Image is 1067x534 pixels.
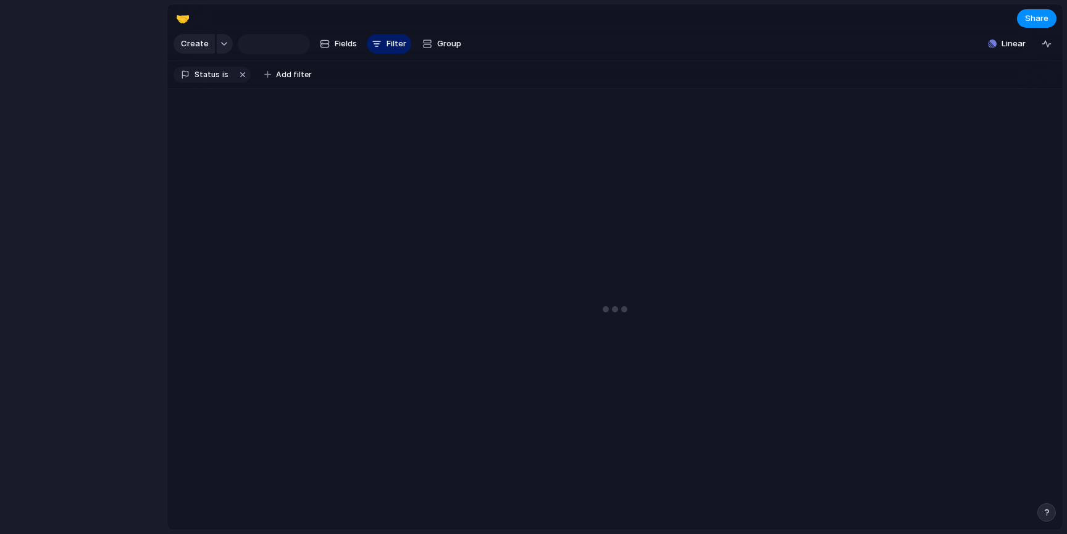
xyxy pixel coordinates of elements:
[173,9,193,28] button: 🤝
[437,38,461,50] span: Group
[1017,9,1057,28] button: Share
[181,38,209,50] span: Create
[335,38,357,50] span: Fields
[174,34,215,54] button: Create
[195,69,220,80] span: Status
[315,34,362,54] button: Fields
[257,66,319,83] button: Add filter
[387,38,406,50] span: Filter
[416,34,467,54] button: Group
[220,68,231,81] button: is
[367,34,411,54] button: Filter
[983,35,1031,53] button: Linear
[176,10,190,27] div: 🤝
[222,69,228,80] span: is
[1025,12,1048,25] span: Share
[276,69,312,80] span: Add filter
[1002,38,1026,50] span: Linear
